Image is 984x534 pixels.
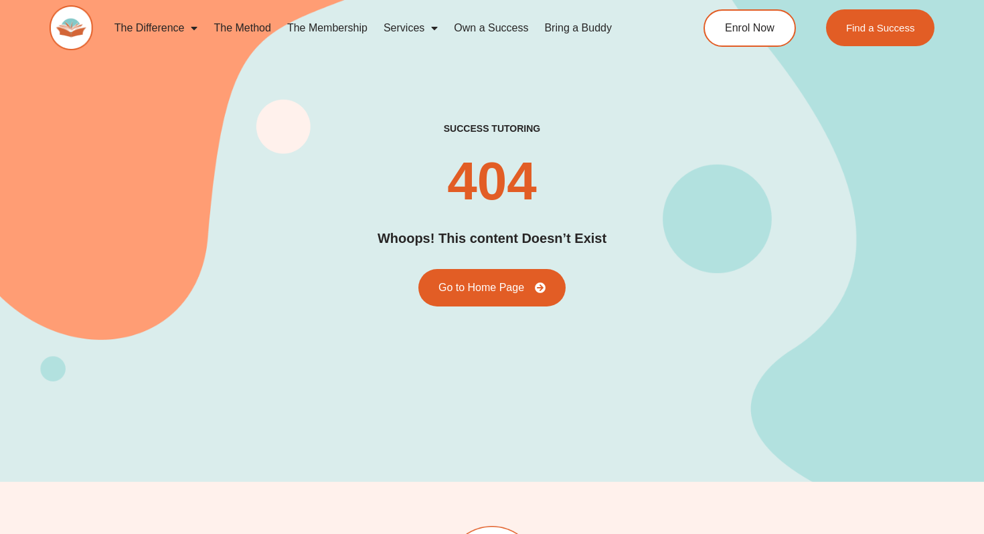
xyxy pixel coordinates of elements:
[279,13,376,43] a: The Membership
[826,9,935,46] a: Find a Success
[438,282,524,293] span: Go to Home Page
[378,228,606,249] h2: Whoops! This content Doesn’t Exist
[447,155,536,208] h2: 404
[376,13,446,43] a: Services
[846,23,915,33] span: Find a Success
[536,13,620,43] a: Bring a Buddy
[444,122,540,135] h2: success tutoring
[725,23,774,33] span: Enrol Now
[106,13,653,43] nav: Menu
[418,269,566,306] a: Go to Home Page
[446,13,536,43] a: Own a Success
[106,13,206,43] a: The Difference
[206,13,278,43] a: The Method
[704,9,796,47] a: Enrol Now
